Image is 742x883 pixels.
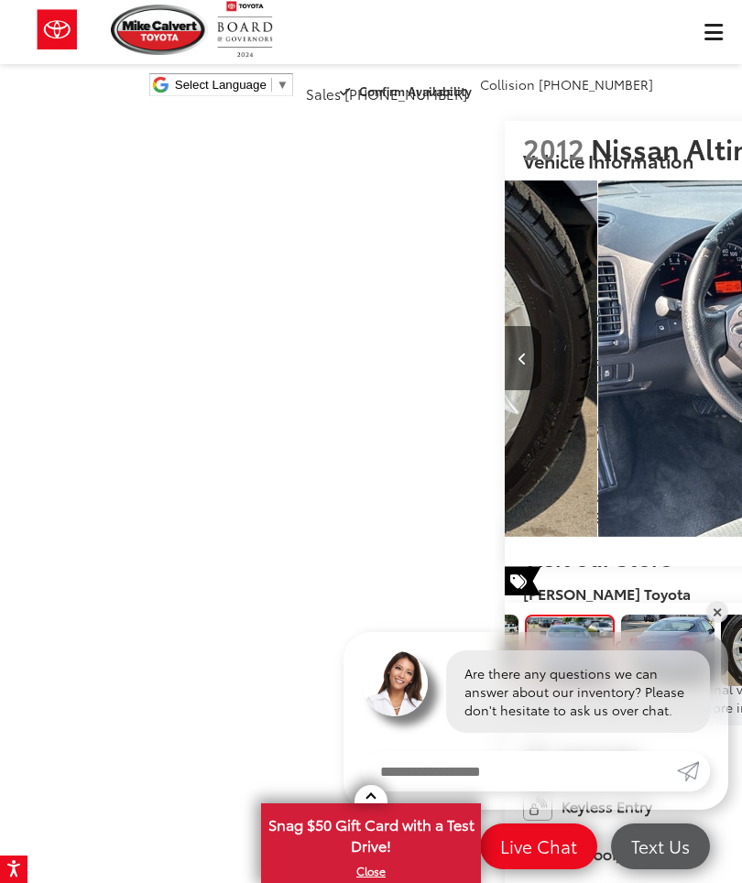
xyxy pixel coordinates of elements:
[539,75,653,93] span: [PHONE_NUMBER]
[362,650,428,716] img: Agent profile photo
[277,78,289,92] span: ▼
[446,650,710,733] div: Are there any questions we can answer about our inventory? Please don't hesitate to ask us over c...
[526,617,614,683] img: 2012 Nissan Altima 3.5 SR
[525,615,615,686] a: Expand Photo 5
[271,78,272,92] span: ​
[523,128,584,168] span: 2012
[505,326,541,390] button: Previous image
[491,834,586,857] span: Live Chat
[111,5,208,55] img: Mike Calvert Toyota
[622,834,699,857] span: Text Us
[263,805,479,861] span: Snag $50 Gift Card with a Test Drive!
[175,78,267,92] span: Select Language
[175,78,289,92] a: Select Language​
[480,823,597,869] a: Live Chat
[620,615,715,686] img: 2012 Nissan Altima 3.5 SR
[480,75,535,93] span: Collision
[611,823,710,869] a: Text Us
[677,751,710,791] a: Submit
[306,83,341,104] span: Sales
[505,566,541,595] span: Special
[621,615,715,686] a: Expand Photo 6
[344,83,467,104] span: [PHONE_NUMBER]
[362,751,677,791] input: Enter your message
